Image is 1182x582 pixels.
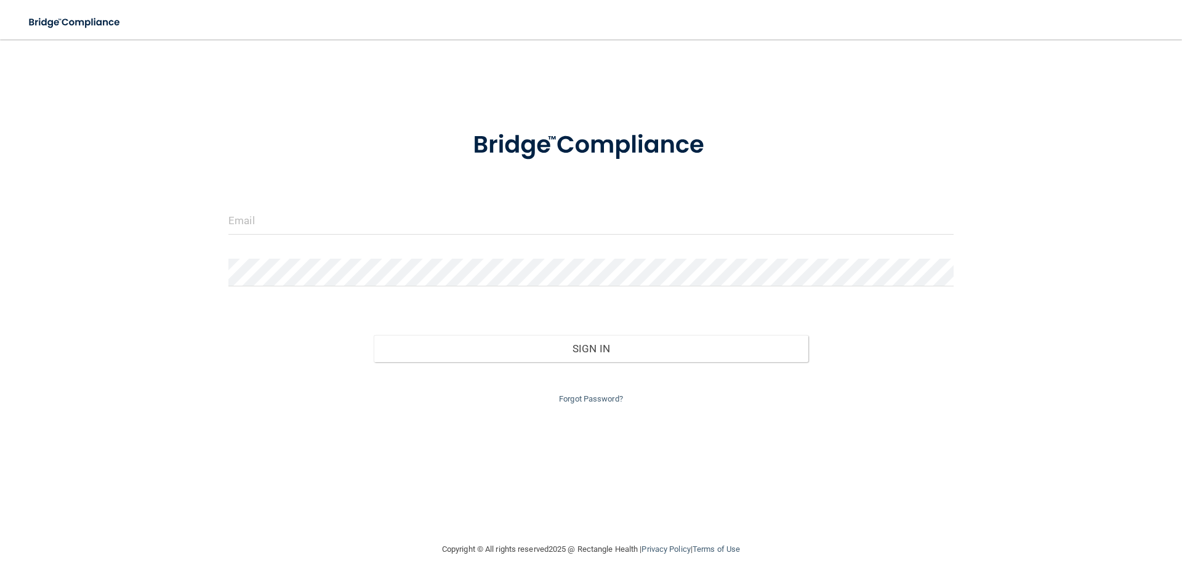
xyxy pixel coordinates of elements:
[228,207,954,235] input: Email
[374,335,809,362] button: Sign In
[559,394,623,403] a: Forgot Password?
[693,544,740,554] a: Terms of Use
[18,10,132,35] img: bridge_compliance_login_screen.278c3ca4.svg
[366,530,816,569] div: Copyright © All rights reserved 2025 @ Rectangle Health | |
[448,113,734,177] img: bridge_compliance_login_screen.278c3ca4.svg
[641,544,690,554] a: Privacy Policy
